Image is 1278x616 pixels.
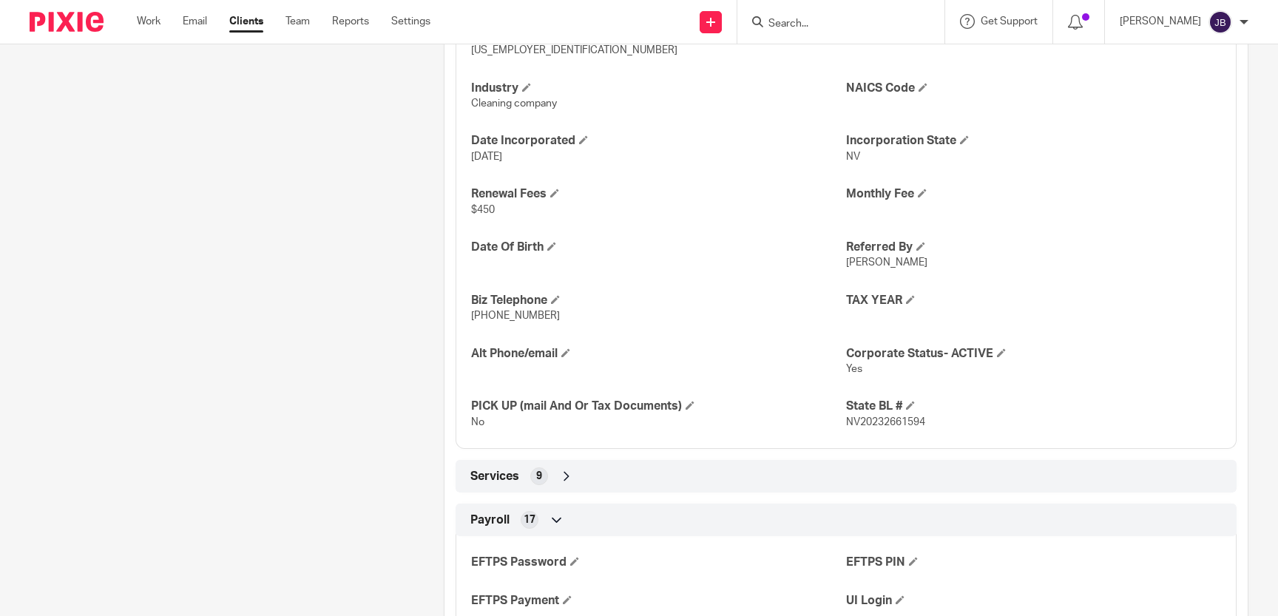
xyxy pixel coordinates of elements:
h4: Renewal Fees [471,186,846,202]
h4: Referred By [846,240,1221,255]
h4: Biz Telephone [471,293,846,308]
a: Reports [332,14,369,29]
span: Payroll [470,512,510,528]
a: Work [137,14,160,29]
h4: EFTPS PIN [846,555,1221,570]
span: Get Support [981,16,1038,27]
h4: Monthly Fee [846,186,1221,202]
span: Cleaning company [471,98,557,109]
a: Team [285,14,310,29]
h4: State BL # [846,399,1221,414]
h4: Alt Phone/email [471,346,846,362]
span: [DATE] [471,152,502,162]
h4: EFTPS Password [471,555,846,570]
h4: NAICS Code [846,81,1221,96]
h4: Industry [471,81,846,96]
h4: TAX YEAR [846,293,1221,308]
h4: Corporate Status- ACTIVE [846,346,1221,362]
span: No [471,417,484,427]
span: NV [846,152,860,162]
a: Email [183,14,207,29]
span: 9 [536,469,542,484]
span: 17 [524,512,535,527]
h4: EFTPS Payment [471,593,846,609]
span: Yes [846,364,862,374]
h4: Date Incorporated [471,133,846,149]
span: NV20232661594 [846,417,925,427]
img: svg%3E [1208,10,1232,34]
img: Pixie [30,12,104,32]
input: Search [767,18,900,31]
h4: Date Of Birth [471,240,846,255]
span: [PERSON_NAME] [846,257,927,268]
a: Clients [229,14,263,29]
a: Settings [391,14,430,29]
span: $450 [471,205,495,215]
h4: UI Login [846,593,1221,609]
span: Services [470,469,519,484]
h4: Incorporation State [846,133,1221,149]
p: [PERSON_NAME] [1120,14,1201,29]
span: [PHONE_NUMBER] [471,311,560,321]
span: [US_EMPLOYER_IDENTIFICATION_NUMBER] [471,45,677,55]
h4: PICK UP (mail And Or Tax Documents) [471,399,846,414]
